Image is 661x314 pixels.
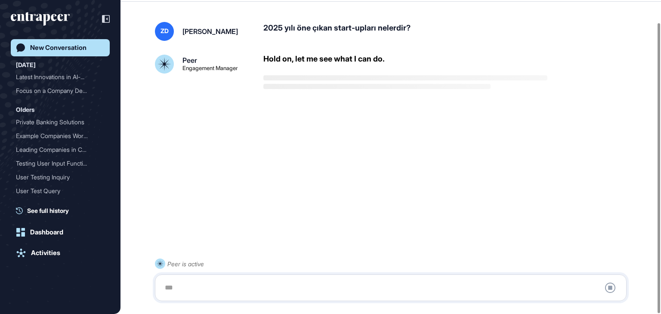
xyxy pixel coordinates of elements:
div: Dashboard [30,228,63,236]
span: See full history [27,206,69,215]
div: Testing User Input Functi... [16,157,98,170]
span: ZD [161,28,169,34]
a: See full history [16,206,110,215]
div: Olders [16,105,34,115]
div: Example Companies Working on Agentic AI [16,129,105,143]
div: Peer is active [167,259,204,269]
div: User Test Query [16,184,105,198]
a: New Conversation [11,39,110,56]
div: [DATE] [16,60,36,70]
a: Activities [11,244,110,262]
div: New Conversation [30,44,86,52]
div: Test Query Submission [16,198,98,212]
div: [PERSON_NAME] [182,28,238,35]
div: User Testing Inquiry [16,170,98,184]
div: User Testing Inquiry [16,170,105,184]
div: Activities [31,249,60,257]
div: Private Banking Solutions [16,115,98,129]
div: Focus on a Company Develo... [16,84,98,98]
div: Leading Companies in Chatbot Technology [16,143,105,157]
div: Engagement Manager [182,65,238,71]
div: Peer [182,57,197,64]
div: entrapeer-logo [11,12,70,26]
div: User Test Query [16,184,98,198]
div: 2025 yılı öne çıkan start-upları nelerdir? [263,22,633,41]
div: Hold on, let me see what I can do. [263,55,385,63]
div: Latest Innovations in AI-... [16,70,98,84]
div: Leading Companies in Chat... [16,143,98,157]
div: Test Query Submission [16,198,105,212]
div: Example Companies Working... [16,129,98,143]
div: Private Banking Solutions [16,115,105,129]
div: Focus on a Company Developing HR Survey Tools [16,84,105,98]
a: Dashboard [11,224,110,241]
div: Testing User Input Functionality [16,157,105,170]
div: Latest Innovations in AI-Driven News Analysis [16,70,105,84]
